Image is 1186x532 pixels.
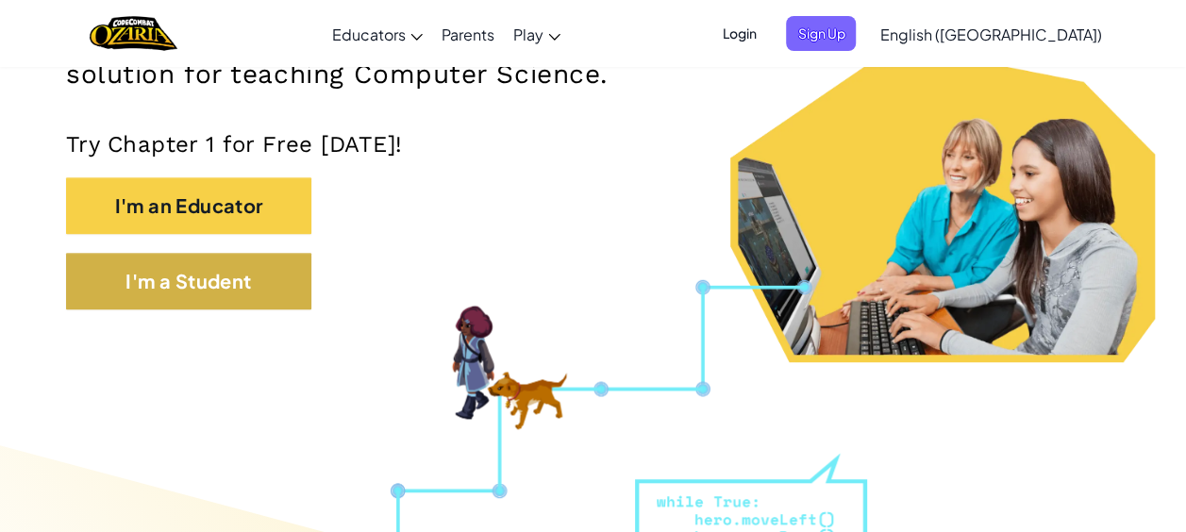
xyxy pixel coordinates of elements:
[710,16,767,51] button: Login
[66,253,311,309] button: I'm a Student
[323,8,432,59] a: Educators
[870,8,1111,59] a: English ([GEOGRAPHIC_DATA])
[90,14,177,53] a: Ozaria by CodeCombat logo
[504,8,570,59] a: Play
[90,14,177,53] img: Home
[513,25,543,44] span: Play
[66,177,311,234] button: I'm an Educator
[332,25,406,44] span: Educators
[879,25,1101,44] span: English ([GEOGRAPHIC_DATA])
[66,130,1120,158] p: Try Chapter 1 for Free [DATE]!
[432,8,504,59] a: Parents
[786,16,856,51] button: Sign Up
